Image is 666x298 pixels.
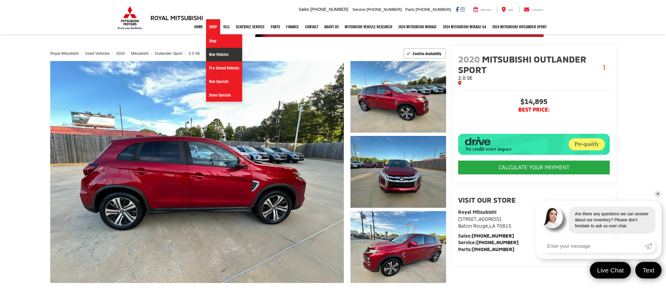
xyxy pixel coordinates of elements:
[519,7,548,13] a: Contact
[532,9,544,11] span: Contact
[590,262,631,278] a: Live Chat
[206,19,220,34] a: Shop
[496,223,511,229] span: 70815
[569,207,655,234] div: Are there any questions we can answer about our inventory? Please don't hesitate to ask us over c...
[458,75,473,81] span: 2.0 SE
[206,75,242,88] a: New Specials
[458,223,488,229] span: Baton Rouge
[472,246,514,252] a: [PHONE_NUMBER]
[458,54,586,75] span: Mitsubishi Outlander Sport
[640,266,657,274] span: Text
[440,19,489,34] a: 2024 Mitsubishi Mirage G4
[302,19,321,34] a: Contact
[599,62,610,72] button: Actions
[541,207,563,228] img: Agent profile photo
[349,135,447,209] img: 2020 Mitsubishi Outlander Sport 2.0 SE
[321,19,342,34] a: About Us
[403,48,446,59] button: Confirm Availability
[233,19,268,34] a: Schedule Service: Opens in a new tab
[635,262,661,278] a: Text
[50,61,344,283] a: Expand Photo 0
[489,19,550,34] a: 2024 Mitsubishi Outlander SPORT
[472,233,514,238] a: [PHONE_NUMBER]
[191,19,206,34] a: Home
[604,65,605,70] span: dropdown dots
[299,7,309,12] span: Sales
[458,239,519,245] strong: Service:
[497,7,518,13] a: Map
[460,7,465,12] a: Instagram: Click to visit our Instagram page
[116,51,125,56] a: 2020
[116,6,143,29] img: Mitsubishi
[413,51,441,56] span: Confirm Availability
[481,9,491,11] span: Service
[189,51,200,56] a: 2.0 SE
[415,7,451,12] span: [PHONE_NUMBER]
[350,61,446,133] a: Expand Photo 1
[458,216,501,222] span: [STREET_ADDRESS]
[458,196,610,204] h2: Visit our Store
[350,136,446,208] a: Expand Photo 2
[458,209,496,215] strong: Royal Mitsubishi
[47,60,347,284] img: 2020 Mitsubishi Outlander Sport 2.0 SE
[458,246,514,252] strong: Parts:
[458,161,610,174] : CALCULATE YOUR PAYMENT
[206,61,242,75] a: Pre-Owned Vehicles
[395,19,440,34] a: 2024 Mitsubishi Mirage
[283,19,302,34] a: Finance
[367,7,402,12] span: [PHONE_NUMBER]
[206,34,242,48] a: Shop
[458,54,480,64] span: 2020
[508,9,513,11] span: Map
[220,19,233,34] a: Sell
[456,7,459,12] a: Facebook: Click to visit our Facebook page
[469,7,496,13] a: Service
[310,7,348,12] span: [PHONE_NUMBER]
[353,7,365,12] span: Service
[206,48,242,61] a: New Vehicles
[541,240,645,253] input: Enter your message
[268,19,283,34] a: Parts: Opens in a new tab
[350,211,446,283] a: Expand Photo 3
[645,240,655,253] a: Submit
[458,107,610,113] span: BEST PRICE:
[349,210,447,284] img: 2020 Mitsubishi Outlander Sport 2.0 SE
[458,216,511,229] a: [STREET_ADDRESS] Baton Rouge,LA 70815
[342,19,395,34] a: Mitsubishi Vehicle Research
[206,88,242,102] a: Demo Specials
[155,51,182,56] a: Outlander Sport
[489,223,495,229] span: LA
[50,51,79,56] a: Royal Mitsubishi
[85,51,110,56] a: Used Vehicles
[458,233,514,238] strong: Sales:
[594,266,627,274] span: Live Chat
[150,14,203,21] h3: Royal Mitsubishi
[476,239,519,245] a: [PHONE_NUMBER]
[349,60,447,134] img: 2020 Mitsubishi Outlander Sport 2.0 SE
[131,51,149,56] a: Mitsubishi
[458,98,610,107] span: $14,895
[458,223,511,229] span: ,
[405,7,414,12] span: Parts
